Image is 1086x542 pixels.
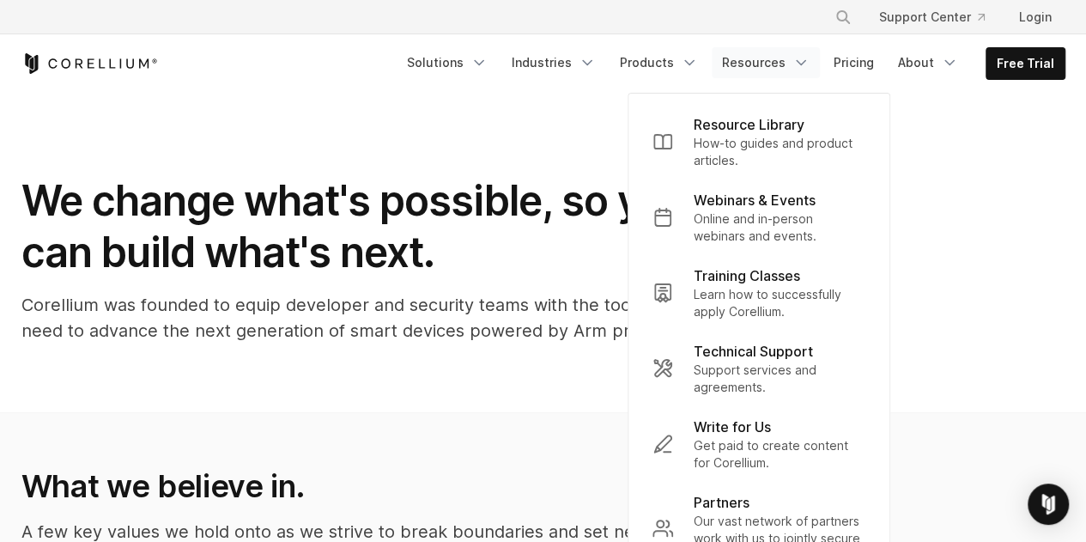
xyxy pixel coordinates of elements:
a: About [888,47,968,78]
p: Online and in-person webinars and events. [694,210,865,245]
div: Navigation Menu [397,47,1065,80]
p: Webinars & Events [694,190,816,210]
p: Learn how to successfully apply Corellium. [694,286,865,320]
a: Solutions [397,47,498,78]
h2: What we believe in. [21,467,706,505]
p: Training Classes [694,265,800,286]
a: Webinars & Events Online and in-person webinars and events. [639,180,879,255]
a: Support Center [865,2,998,33]
a: Write for Us Get paid to create content for Corellium. [639,406,879,482]
a: Training Classes Learn how to successfully apply Corellium. [639,255,879,331]
p: Corellium was founded to equip developer and security teams with the tools they need to advance t... [21,292,708,344]
a: Resource Library How-to guides and product articles. [639,104,879,180]
a: Free Trial [986,48,1065,79]
p: Partners [694,492,749,513]
a: Login [1005,2,1065,33]
div: Navigation Menu [814,2,1065,33]
p: Technical Support [694,341,813,362]
a: Industries [501,47,606,78]
button: Search [828,2,858,33]
a: Corellium Home [21,53,158,74]
a: Pricing [823,47,884,78]
p: Support services and agreements. [694,362,865,396]
p: Write for Us [694,417,771,437]
p: How-to guides and product articles. [694,135,865,169]
a: Technical Support Support services and agreements. [639,331,879,406]
div: Open Intercom Messenger [1028,484,1069,525]
a: Products [610,47,708,78]
p: Resource Library [694,114,804,135]
p: Get paid to create content for Corellium. [694,437,865,472]
a: Resources [712,47,820,78]
h1: We change what's possible, so you can build what's next. [21,175,708,278]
